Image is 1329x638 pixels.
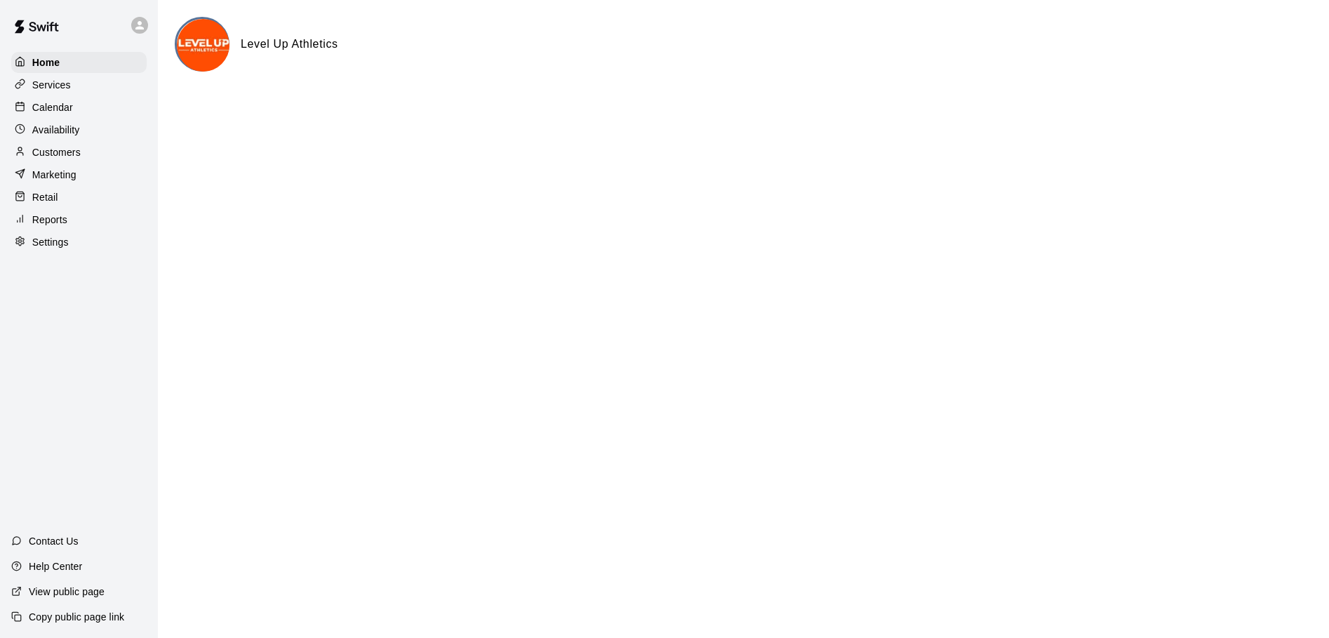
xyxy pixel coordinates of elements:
a: Home [11,52,147,73]
p: Help Center [29,559,82,573]
p: Contact Us [29,534,79,548]
img: Level Up Athletics logo [177,19,229,72]
p: Availability [32,123,80,137]
a: Retail [11,187,147,208]
a: Calendar [11,97,147,118]
p: Calendar [32,100,73,114]
p: Copy public page link [29,610,124,624]
a: Reports [11,209,147,230]
p: Retail [32,190,58,204]
p: Services [32,78,71,92]
p: Marketing [32,168,76,182]
p: Customers [32,145,81,159]
p: Settings [32,235,69,249]
a: Settings [11,232,147,253]
h6: Level Up Athletics [241,35,338,53]
a: Customers [11,142,147,163]
a: Marketing [11,164,147,185]
p: Reports [32,213,67,227]
p: Home [32,55,60,69]
p: View public page [29,585,105,599]
a: Availability [11,119,147,140]
a: Services [11,74,147,95]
